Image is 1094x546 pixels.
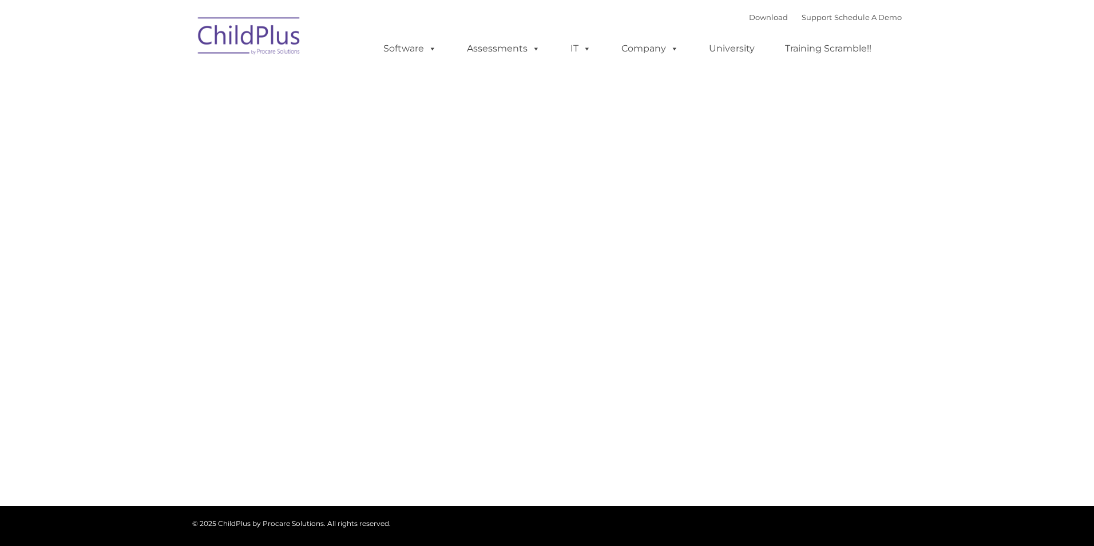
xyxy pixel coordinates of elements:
a: University [697,37,766,60]
a: Assessments [455,37,552,60]
font: | [749,13,902,22]
span: © 2025 ChildPlus by Procare Solutions. All rights reserved. [192,519,391,528]
a: IT [559,37,603,60]
a: Software [372,37,448,60]
img: ChildPlus by Procare Solutions [192,9,307,66]
a: Training Scramble!! [774,37,883,60]
a: Support [802,13,832,22]
a: Company [610,37,690,60]
a: Download [749,13,788,22]
a: Schedule A Demo [834,13,902,22]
